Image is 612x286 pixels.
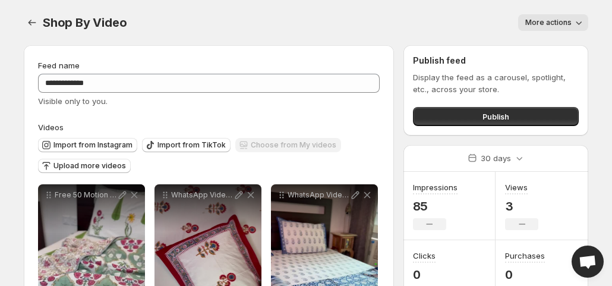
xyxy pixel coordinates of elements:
p: WhatsApp Video [DATE] at 162228 [171,190,233,200]
p: 3 [505,199,538,213]
span: Videos [38,122,64,132]
div: Open chat [572,246,604,278]
span: Import from TikTok [157,140,226,150]
p: 30 days [481,152,511,164]
p: 85 [413,199,458,213]
button: Import from TikTok [142,138,231,152]
p: 0 [505,268,545,282]
h3: Purchases [505,250,545,262]
button: More actions [518,14,588,31]
h3: Impressions [413,181,458,193]
p: Display the feed as a carousel, spotlight, etc., across your store. [413,71,579,95]
p: WhatsApp Video [DATE] at 162138 [288,190,349,200]
span: Feed name [38,61,80,70]
button: Import from Instagram [38,138,137,152]
button: Upload more videos [38,159,131,173]
button: Settings [24,14,40,31]
h2: Publish feed [413,55,579,67]
span: Import from Instagram [53,140,133,150]
h3: Clicks [413,250,436,262]
span: Shop By Video [43,15,127,30]
h3: Views [505,181,528,193]
span: Upload more videos [53,161,126,171]
button: Publish [413,107,579,126]
span: Visible only to you. [38,96,108,106]
span: More actions [525,18,572,27]
p: 0 [413,268,446,282]
p: Free 50 Motion Elements Green Screen Splash Animation Cartoon Shapes Explosion [55,190,116,200]
span: Publish [482,111,509,122]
